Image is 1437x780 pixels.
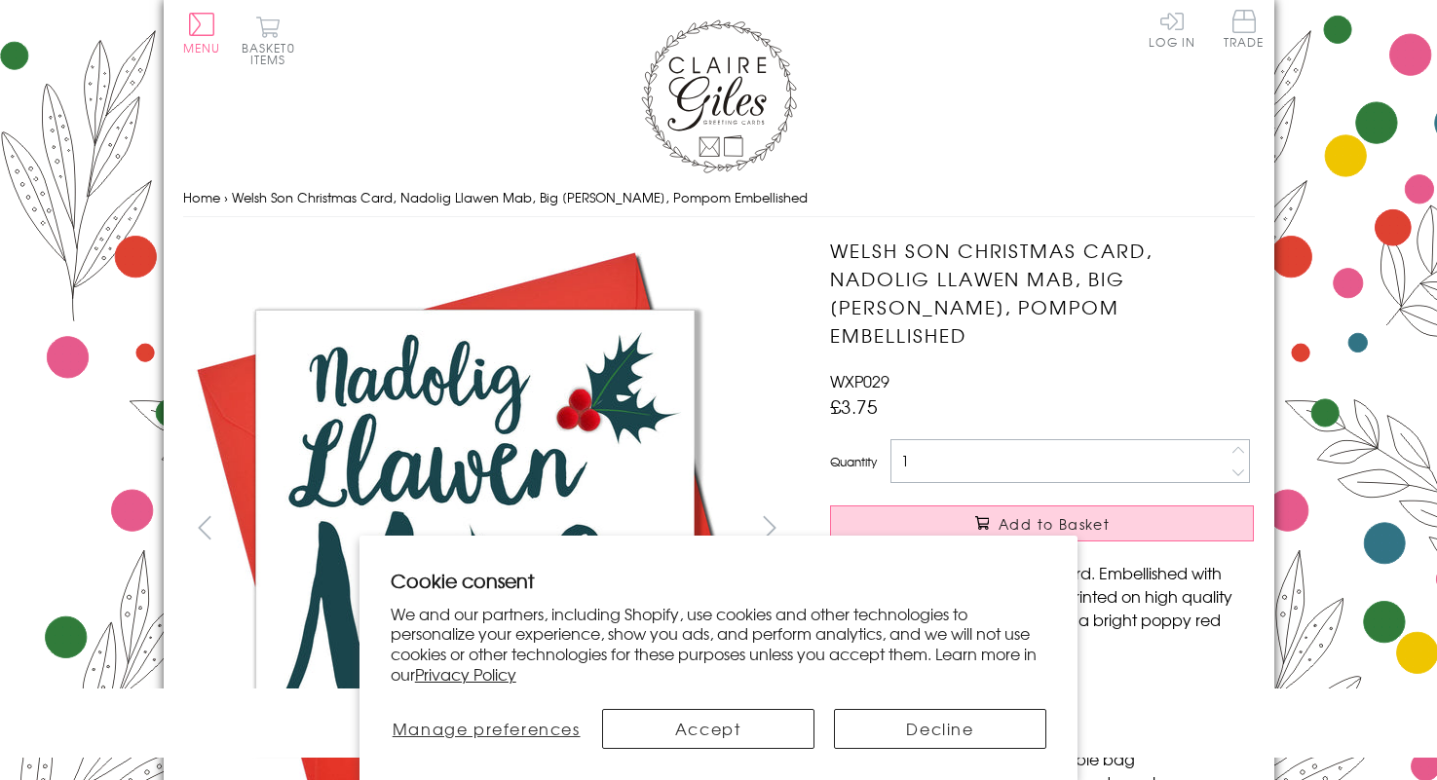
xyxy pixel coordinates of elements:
[1224,10,1265,52] a: Trade
[834,709,1046,749] button: Decline
[1224,10,1265,48] span: Trade
[183,13,221,54] button: Menu
[415,662,516,686] a: Privacy Policy
[999,514,1110,534] span: Add to Basket
[391,604,1047,685] p: We and our partners, including Shopify, use cookies and other technologies to personalize your ex...
[391,567,1047,594] h2: Cookie consent
[391,709,583,749] button: Manage preferences
[747,505,791,549] button: next
[393,717,581,740] span: Manage preferences
[830,505,1254,541] button: Add to Basket
[183,178,1255,218] nav: breadcrumbs
[830,237,1254,349] h1: Welsh Son Christmas Card, Nadolig Llawen Mab, Big [PERSON_NAME], Pompom Embellished
[183,188,220,206] a: Home
[641,19,797,173] img: Claire Giles Greetings Cards
[602,709,814,749] button: Accept
[183,39,221,56] span: Menu
[830,392,878,420] span: £3.75
[1149,10,1195,48] a: Log In
[232,188,808,206] span: Welsh Son Christmas Card, Nadolig Llawen Mab, Big [PERSON_NAME], Pompom Embellished
[250,39,295,68] span: 0 items
[224,188,228,206] span: ›
[242,16,295,65] button: Basket0 items
[183,505,227,549] button: prev
[830,369,889,392] span: WXP029
[830,453,877,470] label: Quantity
